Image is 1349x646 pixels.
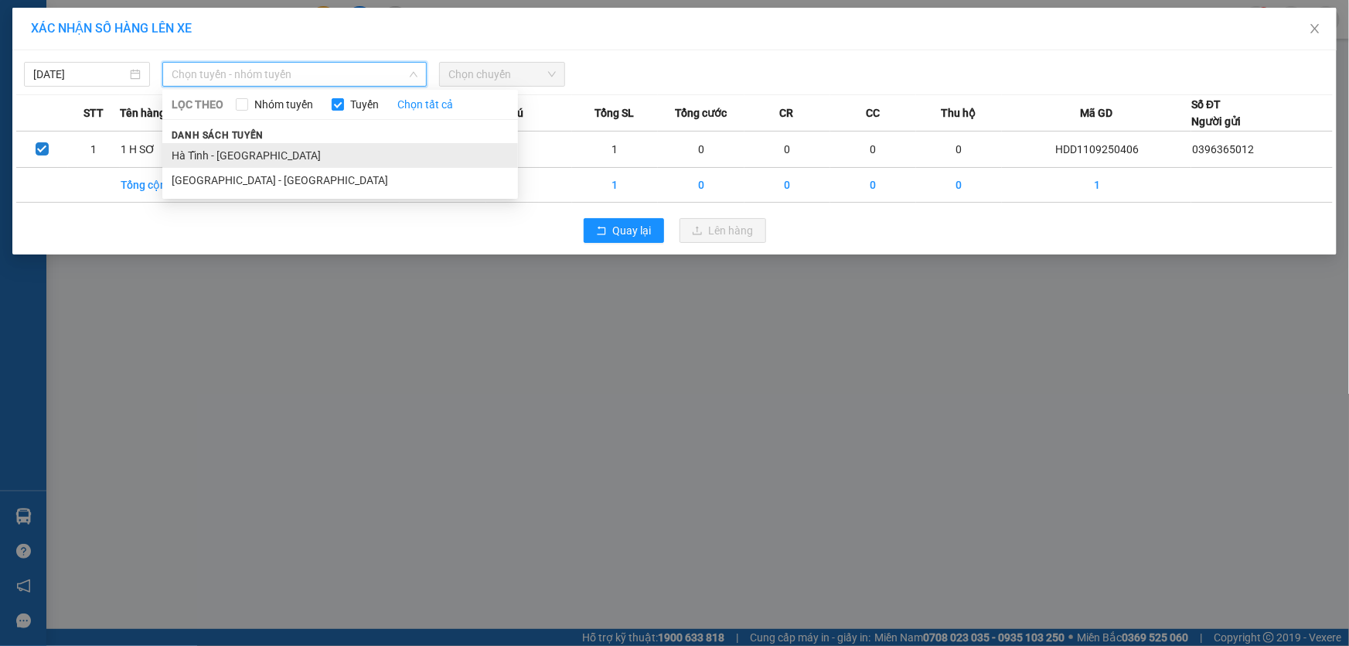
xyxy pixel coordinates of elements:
[658,132,744,168] td: 0
[596,225,607,238] span: rollback
[19,19,97,97] img: logo.jpg
[31,21,192,36] span: XÁC NHẬN SỐ HÀNG LÊN XE
[830,132,916,168] td: 0
[397,96,453,113] a: Chọn tất cả
[162,143,518,168] li: Hà Tĩnh - [GEOGRAPHIC_DATA]
[162,128,273,142] span: Danh sách tuyến
[448,63,556,86] span: Chọn chuyến
[145,38,646,57] li: Cổ Đạm, xã [GEOGRAPHIC_DATA], [GEOGRAPHIC_DATA]
[120,104,165,121] span: Tên hàng
[916,168,1002,203] td: 0
[145,57,646,77] li: Hotline: 1900252555
[120,132,206,168] td: 1 H SƠ
[172,63,417,86] span: Chọn tuyến - nhóm tuyến
[572,132,658,168] td: 1
[744,132,830,168] td: 0
[248,96,319,113] span: Nhóm tuyến
[1293,8,1337,51] button: Close
[780,104,794,121] span: CR
[33,66,127,83] input: 11/09/2025
[409,70,418,79] span: down
[1080,104,1112,121] span: Mã GD
[1191,96,1241,130] div: Số ĐT Người gửi
[1192,143,1254,156] span: 0396365012
[1002,168,1191,203] td: 1
[916,132,1002,168] td: 0
[942,104,976,121] span: Thu hộ
[830,168,916,203] td: 0
[1309,22,1321,35] span: close
[344,96,385,113] span: Tuyến
[120,168,206,203] td: Tổng cộng
[675,104,727,121] span: Tổng cước
[613,222,652,239] span: Quay lại
[658,168,744,203] td: 0
[19,112,180,138] b: GỬI : VP Cổ Đạm
[83,104,104,121] span: STT
[172,96,223,113] span: LỌC THEO
[595,104,635,121] span: Tổng SL
[486,132,572,168] td: ---
[866,104,880,121] span: CC
[68,132,120,168] td: 1
[162,168,518,193] li: [GEOGRAPHIC_DATA] - [GEOGRAPHIC_DATA]
[572,168,658,203] td: 1
[584,218,664,243] button: rollbackQuay lại
[680,218,766,243] button: uploadLên hàng
[744,168,830,203] td: 0
[1002,132,1191,168] td: HDD1109250406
